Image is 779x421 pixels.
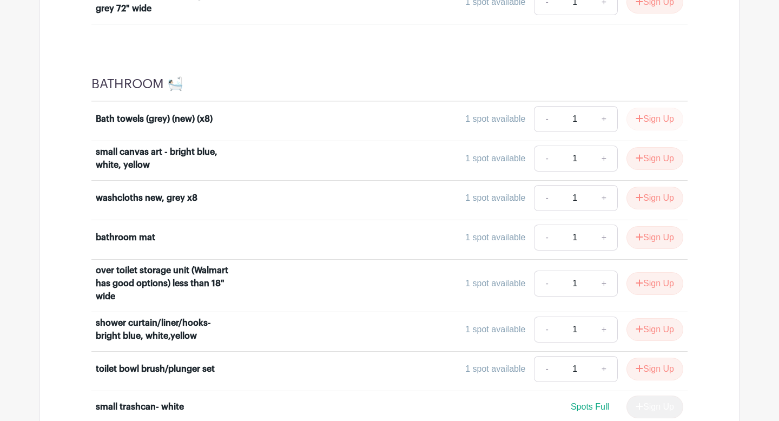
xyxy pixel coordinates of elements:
[96,363,215,376] div: toilet bowl brush/plunger set
[591,225,618,251] a: +
[534,185,559,211] a: -
[96,231,155,244] div: bathroom mat
[571,402,609,411] span: Spots Full
[465,363,525,376] div: 1 spot available
[96,317,230,343] div: shower curtain/liner/hooks- bright blue, white,yellow
[96,400,184,413] div: small trashcan- white
[96,113,213,126] div: Bath towels (grey) (new) (x8)
[591,185,618,211] a: +
[91,76,183,92] h4: BATHROOM 🛀🏻
[465,192,525,205] div: 1 spot available
[534,317,559,343] a: -
[534,271,559,297] a: -
[534,106,559,132] a: -
[96,146,230,172] div: small canvas art - bright blue, white, yellow
[465,231,525,244] div: 1 spot available
[626,187,683,209] button: Sign Up
[591,356,618,382] a: +
[626,272,683,295] button: Sign Up
[591,271,618,297] a: +
[626,318,683,341] button: Sign Up
[465,323,525,336] div: 1 spot available
[534,225,559,251] a: -
[96,192,197,205] div: washcloths new, grey x8
[591,317,618,343] a: +
[465,277,525,290] div: 1 spot available
[465,152,525,165] div: 1 spot available
[534,356,559,382] a: -
[626,147,683,170] button: Sign Up
[591,146,618,172] a: +
[534,146,559,172] a: -
[465,113,525,126] div: 1 spot available
[626,108,683,130] button: Sign Up
[626,226,683,249] button: Sign Up
[626,358,683,380] button: Sign Up
[591,106,618,132] a: +
[96,264,230,303] div: over toilet storage unit (Walmart has good options) less than 18" wide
